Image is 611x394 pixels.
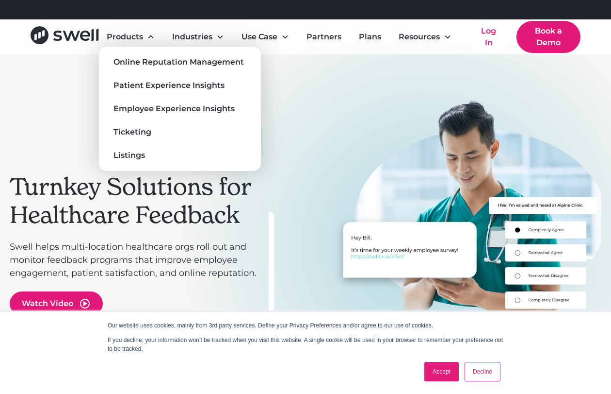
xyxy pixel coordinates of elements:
div: Industries [172,31,212,43]
a: Patient Experience Insights [107,78,253,93]
div: Ticketing [113,126,151,138]
a: Partners [299,27,349,47]
div: Online Reputation Management [113,56,244,68]
div: Listings [113,150,145,161]
a: Plans [351,27,389,47]
div: Use Case [234,27,297,47]
a: Online Reputation Management [107,54,253,70]
iframe: Chat Widget [436,281,611,394]
div: Use Case [241,31,277,43]
a: Book a Demo [516,21,580,53]
p: If you decline, your information won’t be tracked when you visit this website. A single cookie wi... [108,336,503,353]
div: Products [99,27,162,47]
nav: Products [99,47,261,171]
h2: Turnkey Solutions for Healthcare Feedback [10,173,259,229]
a: Employee Experience Insights [107,101,253,117]
div: Resources [391,27,459,47]
a: Ticketing [107,124,253,140]
div: Resources [399,31,440,43]
div: Industries [164,27,232,47]
div: Watch Video [22,298,73,309]
div: Employee Experience Insights [113,103,235,115]
div: carousel [269,100,601,389]
p: Swell helps multi-location healthcare orgs roll out and monitor feedback programs that improve em... [10,240,259,280]
div: Patient Experience Insights [113,80,225,91]
a: open lightbox [10,291,103,316]
a: Listings [107,148,253,163]
a: Decline [465,362,500,381]
a: Accept [424,362,459,381]
p: Our website uses cookies, mainly from 3rd party services. Define your Privacy Preferences and/or ... [108,321,503,330]
a: Log In [469,21,509,52]
a: home [31,26,99,48]
div: Products [107,31,143,43]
